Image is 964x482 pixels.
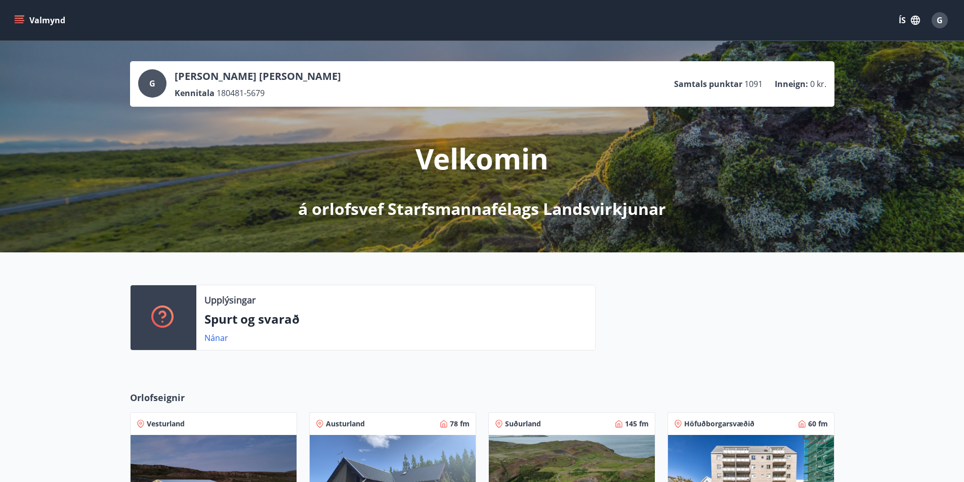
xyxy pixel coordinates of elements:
span: 0 kr. [810,78,826,90]
span: 145 fm [625,419,649,429]
p: Spurt og svarað [204,311,587,328]
span: 60 fm [808,419,828,429]
span: Orlofseignir [130,391,185,404]
span: Suðurland [505,419,541,429]
p: Velkomin [415,139,549,178]
p: á orlofsvef Starfsmannafélags Landsvirkjunar [298,198,666,220]
span: Höfuðborgarsvæðið [684,419,755,429]
p: Samtals punktar [674,78,742,90]
button: menu [12,11,69,29]
span: G [937,15,943,26]
span: 78 fm [450,419,470,429]
button: G [928,8,952,32]
span: 1091 [744,78,763,90]
span: Vesturland [147,419,185,429]
span: Austurland [326,419,365,429]
a: Nánar [204,332,228,343]
span: 180481-5679 [217,87,265,99]
button: ÍS [893,11,926,29]
p: Inneign : [775,78,808,90]
p: [PERSON_NAME] [PERSON_NAME] [175,69,341,83]
p: Kennitala [175,87,215,99]
p: Upplýsingar [204,293,256,306]
span: G [149,78,155,89]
